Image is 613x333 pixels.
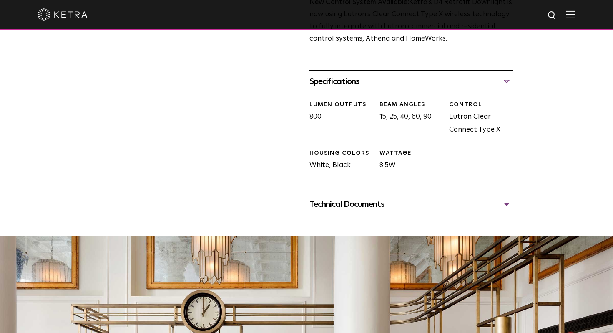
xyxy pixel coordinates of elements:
[309,101,373,109] div: LUMEN OUTPUTS
[303,101,373,137] div: 800
[449,101,513,109] div: CONTROL
[373,101,443,137] div: 15, 25, 40, 60, 90
[373,149,443,172] div: 8.5W
[38,8,88,21] img: ketra-logo-2019-white
[443,101,513,137] div: Lutron Clear Connect Type X
[379,101,443,109] div: Beam Angles
[303,149,373,172] div: White, Black
[309,198,513,211] div: Technical Documents
[309,149,373,158] div: HOUSING COLORS
[547,10,558,21] img: search icon
[309,75,513,88] div: Specifications
[566,10,575,18] img: Hamburger%20Nav.svg
[379,149,443,158] div: WATTAGE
